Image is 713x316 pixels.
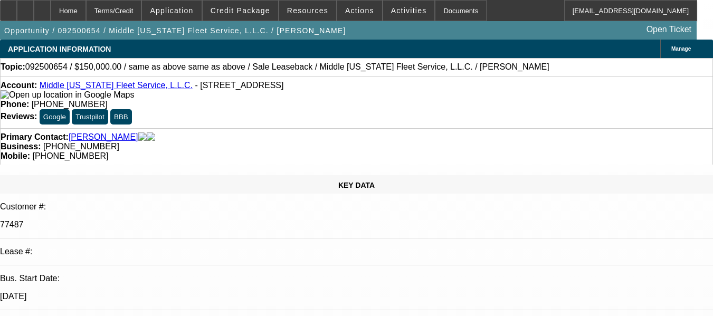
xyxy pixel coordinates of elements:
[150,6,193,15] span: Application
[338,181,375,189] span: KEY DATA
[8,45,111,53] span: APPLICATION INFORMATION
[642,21,696,39] a: Open Ticket
[1,112,37,121] strong: Reviews:
[279,1,336,21] button: Resources
[391,6,427,15] span: Activities
[142,1,201,21] button: Application
[1,90,134,100] img: Open up location in Google Maps
[383,1,435,21] button: Activities
[1,142,41,151] strong: Business:
[4,26,346,35] span: Opportunity / 092500654 / Middle [US_STATE] Fleet Service, L.L.C. / [PERSON_NAME]
[1,151,30,160] strong: Mobile:
[337,1,382,21] button: Actions
[40,81,193,90] a: Middle [US_STATE] Fleet Service, L.L.C.
[25,62,549,72] span: 092500654 / $150,000.00 / same as above same as above / Sale Leaseback / Middle [US_STATE] Fleet ...
[1,100,29,109] strong: Phone:
[138,132,147,142] img: facebook-icon.png
[671,46,691,52] span: Manage
[32,151,108,160] span: [PHONE_NUMBER]
[110,109,132,125] button: BBB
[147,132,155,142] img: linkedin-icon.png
[195,81,283,90] span: - [STREET_ADDRESS]
[32,100,108,109] span: [PHONE_NUMBER]
[1,62,25,72] strong: Topic:
[1,90,134,99] a: View Google Maps
[1,132,69,142] strong: Primary Contact:
[72,109,108,125] button: Trustpilot
[345,6,374,15] span: Actions
[287,6,328,15] span: Resources
[1,81,37,90] strong: Account:
[40,109,70,125] button: Google
[203,1,278,21] button: Credit Package
[211,6,270,15] span: Credit Package
[43,142,119,151] span: [PHONE_NUMBER]
[69,132,138,142] a: [PERSON_NAME]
